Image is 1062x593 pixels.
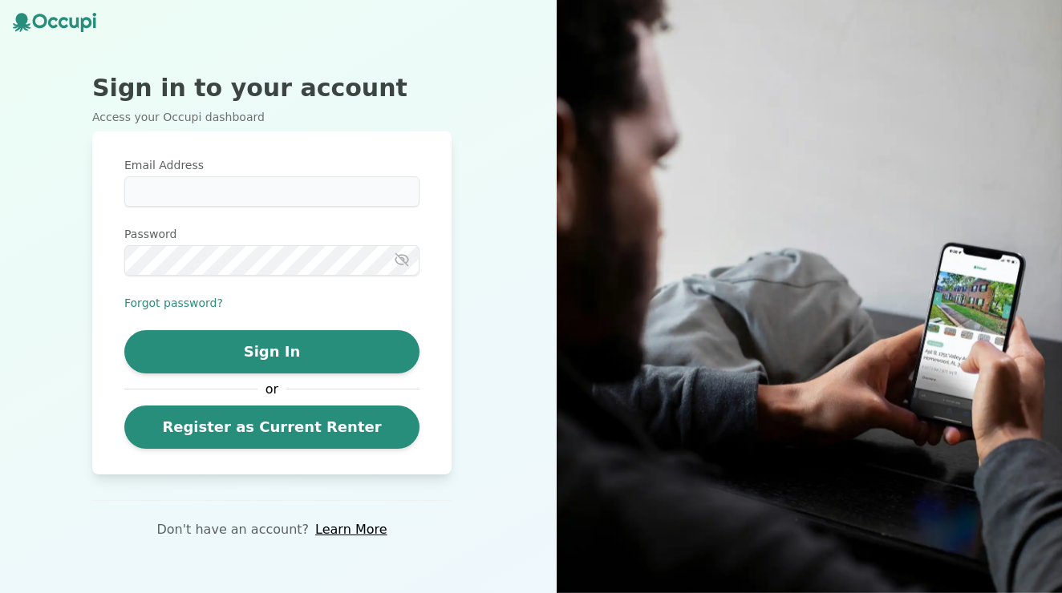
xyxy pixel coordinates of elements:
h2: Sign in to your account [92,74,452,103]
p: Access your Occupi dashboard [92,109,452,125]
button: Sign In [124,330,420,373]
label: Email Address [124,157,420,173]
a: Register as Current Renter [124,405,420,449]
label: Password [124,226,420,242]
a: Learn More [315,520,387,539]
span: or [257,380,286,399]
button: Forgot password? [124,295,223,311]
p: Don't have an account? [156,520,309,539]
